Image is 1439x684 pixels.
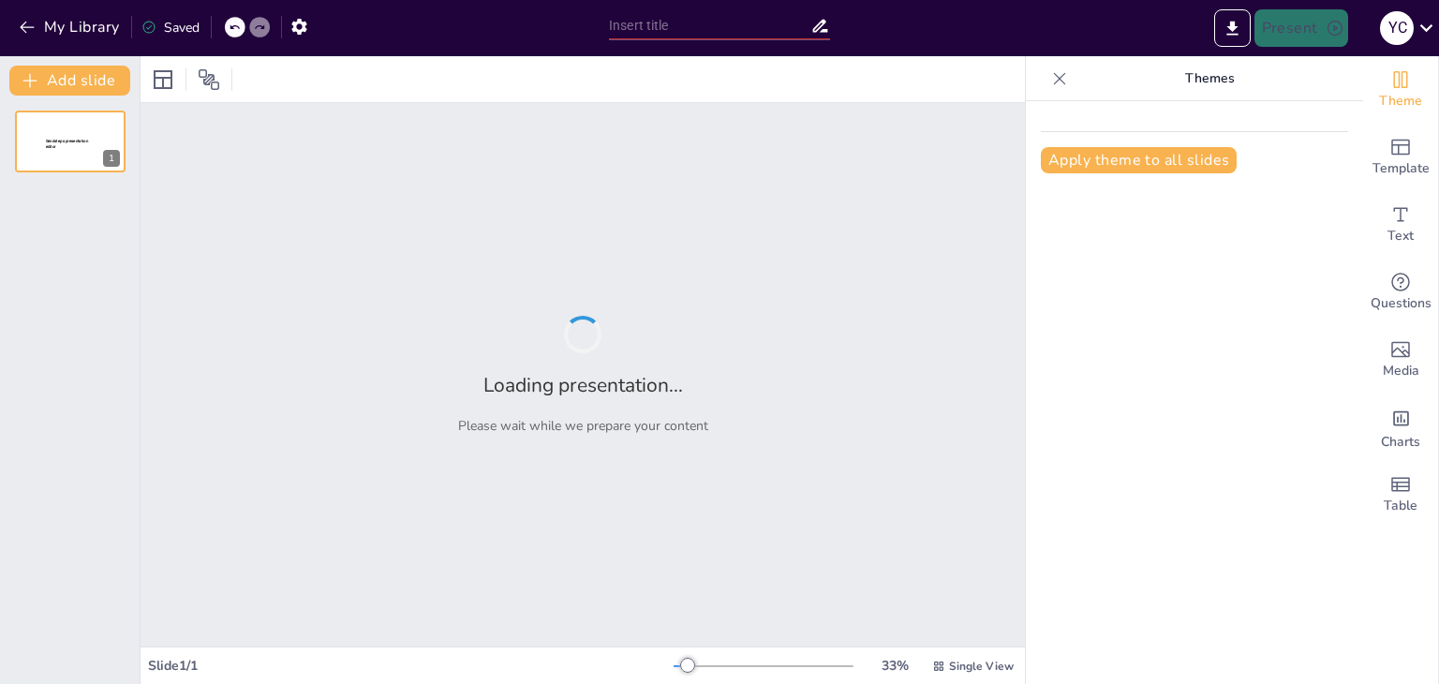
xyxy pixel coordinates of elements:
div: 1 [103,150,120,167]
div: Change the overall theme [1363,56,1438,124]
button: Export to PowerPoint [1214,9,1251,47]
div: Saved [141,19,200,37]
div: Get real-time input from your audience [1363,259,1438,326]
span: Text [1387,226,1414,246]
button: Y C [1380,9,1414,47]
span: Theme [1379,91,1422,112]
div: Add images, graphics, shapes or video [1363,326,1438,394]
div: Layout [148,65,178,95]
div: Add text boxes [1363,191,1438,259]
input: Insert title [609,12,810,39]
div: 1 [15,111,126,172]
span: Charts [1381,432,1420,453]
div: Add ready made slides [1363,124,1438,191]
div: Add a table [1363,461,1438,528]
div: 33 % [872,657,917,675]
div: Add charts and graphs [1363,394,1438,461]
p: Please wait while we prepare your content [458,417,708,435]
div: Y C [1380,11,1414,45]
button: Add slide [9,66,130,96]
button: My Library [14,12,127,42]
span: Questions [1371,293,1432,314]
p: Themes [1075,56,1344,101]
span: Template [1372,158,1430,179]
div: Slide 1 / 1 [148,657,674,675]
span: Single View [949,659,1014,674]
span: Position [198,68,220,91]
h2: Loading presentation... [483,372,683,398]
span: Sendsteps presentation editor [46,139,88,149]
button: Apply theme to all slides [1041,147,1237,173]
span: Media [1383,361,1419,381]
button: Present [1254,9,1348,47]
span: Table [1384,496,1417,516]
